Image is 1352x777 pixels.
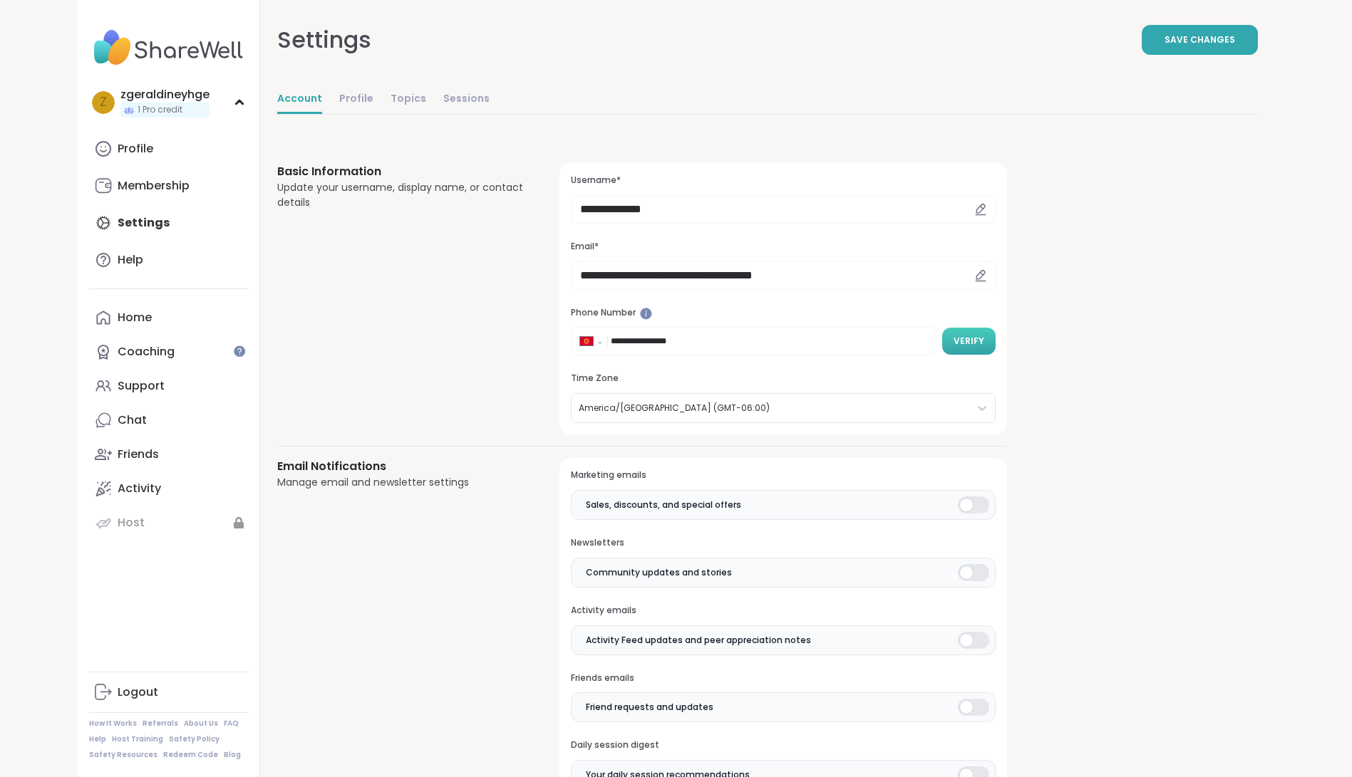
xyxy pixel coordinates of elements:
span: Sales, discounts, and special offers [586,499,741,511]
a: Host [89,506,248,540]
a: Profile [89,132,248,166]
a: Membership [89,169,248,203]
a: Host Training [112,734,163,744]
span: Verify [954,335,984,348]
h3: Marketing emails [571,469,995,481]
h3: Daily session digest [571,739,995,751]
div: Manage email and newsletter settings [277,475,526,490]
span: Save Changes [1165,33,1235,46]
div: Host [118,515,145,531]
a: Referrals [143,719,178,729]
div: Chat [118,412,147,428]
a: Sessions [443,85,490,114]
button: Save Changes [1142,25,1258,55]
a: Safety Resources [89,750,158,760]
a: Help [89,734,106,744]
a: Support [89,369,248,403]
div: zgeraldineyhge [120,87,210,103]
span: 1 Pro credit [138,104,182,116]
div: Membership [118,178,190,194]
a: Logout [89,675,248,709]
a: Blog [224,750,241,760]
h3: Friends emails [571,672,995,684]
iframe: Spotlight [640,308,652,320]
span: Activity Feed updates and peer appreciation notes [586,634,811,647]
a: Topics [391,85,426,114]
span: z [100,93,107,112]
div: Home [118,310,152,325]
a: Activity [89,471,248,506]
a: How It Works [89,719,137,729]
a: Redeem Code [163,750,218,760]
h3: Username* [571,174,995,187]
a: About Us [184,719,218,729]
div: Settings [277,23,371,57]
h3: Email Notifications [277,458,526,475]
div: Friends [118,447,159,462]
div: Logout [118,684,158,700]
span: Friend requests and updates [586,701,713,714]
a: Chat [89,403,248,437]
div: Help [118,252,143,268]
div: Update your username, display name, or contact details [277,180,526,210]
div: Coaching [118,344,175,360]
iframe: Spotlight [234,345,245,357]
a: Help [89,243,248,277]
img: ShareWell Nav Logo [89,23,248,73]
h3: Newsletters [571,537,995,549]
h3: Basic Information [277,163,526,180]
h3: Time Zone [571,372,995,385]
div: Activity [118,481,161,496]
h3: Email* [571,241,995,253]
a: Account [277,85,322,114]
a: Profile [339,85,373,114]
a: FAQ [224,719,239,729]
div: Support [118,378,165,394]
a: Friends [89,437,248,471]
h3: Phone Number [571,307,995,319]
a: Safety Policy [169,734,220,744]
a: Home [89,301,248,335]
h3: Activity emails [571,605,995,617]
button: Verify [942,328,996,355]
a: Coaching [89,335,248,369]
span: Community updates and stories [586,566,732,579]
div: Profile [118,141,153,157]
